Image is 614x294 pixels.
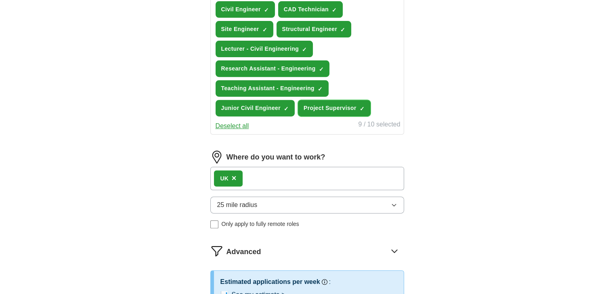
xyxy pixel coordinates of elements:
button: Civil Engineer✓ [216,1,275,18]
span: Teaching Assistant - Engineering [221,84,314,93]
span: ✓ [319,66,323,72]
button: Structural Engineer✓ [277,21,352,37]
span: ✓ [302,46,307,53]
button: Project Supervisor✓ [298,100,371,116]
span: Research Assistant - Engineering [221,64,316,73]
span: Structural Engineer [282,25,337,33]
button: CAD Technician✓ [278,1,343,18]
button: Research Assistant - Engineering✓ [216,60,330,77]
span: CAD Technician [284,5,329,14]
span: × [232,174,237,182]
span: ✓ [264,7,269,13]
span: ✓ [284,106,289,112]
span: Project Supervisor [304,104,356,112]
button: 25 mile radius [210,197,404,213]
span: Site Engineer [221,25,259,33]
h3: Estimated applications per week [220,277,320,287]
span: ✓ [332,7,337,13]
button: Junior Civil Engineer✓ [216,100,295,116]
h3: : [329,277,331,287]
span: ✓ [340,27,345,33]
span: Civil Engineer [221,5,261,14]
span: Only apply to fully remote roles [222,220,299,228]
button: Site Engineer✓ [216,21,273,37]
span: Junior Civil Engineer [221,104,281,112]
span: ✓ [360,106,365,112]
img: location.png [210,151,223,164]
span: Advanced [226,246,261,257]
input: Only apply to fully remote roles [210,220,218,228]
span: 25 mile radius [217,200,258,210]
span: ✓ [262,27,267,33]
div: UK [220,174,228,183]
button: Teaching Assistant - Engineering✓ [216,80,329,97]
label: Where do you want to work? [226,152,325,163]
button: Lecturer - Civil Engineering✓ [216,41,313,57]
button: Deselect all [216,121,249,131]
img: filter [210,244,223,257]
button: × [232,172,237,184]
span: ✓ [318,86,323,92]
div: 9 / 10 selected [358,120,400,131]
span: Lecturer - Civil Engineering [221,45,299,53]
